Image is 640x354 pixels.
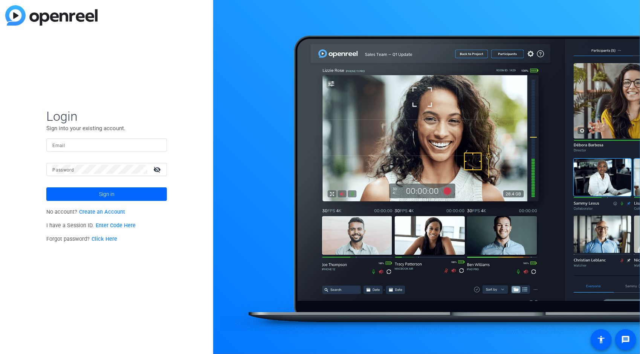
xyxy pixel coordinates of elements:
mat-icon: visibility_off [149,164,167,175]
span: Forgot password? [46,236,117,242]
button: Sign in [46,187,167,201]
span: No account? [46,209,125,215]
mat-icon: accessibility [597,335,606,344]
a: Enter Code Here [96,222,136,229]
a: Click Here [92,236,117,242]
span: Sign in [99,185,115,204]
span: Login [46,108,167,124]
input: Enter Email Address [52,140,161,149]
a: Create an Account [79,209,125,215]
mat-icon: message [621,335,630,344]
span: I have a Session ID. [46,222,136,229]
mat-label: Email [52,143,65,148]
mat-label: Password [52,167,74,173]
img: blue-gradient.svg [5,5,98,26]
p: Sign into your existing account. [46,124,167,132]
